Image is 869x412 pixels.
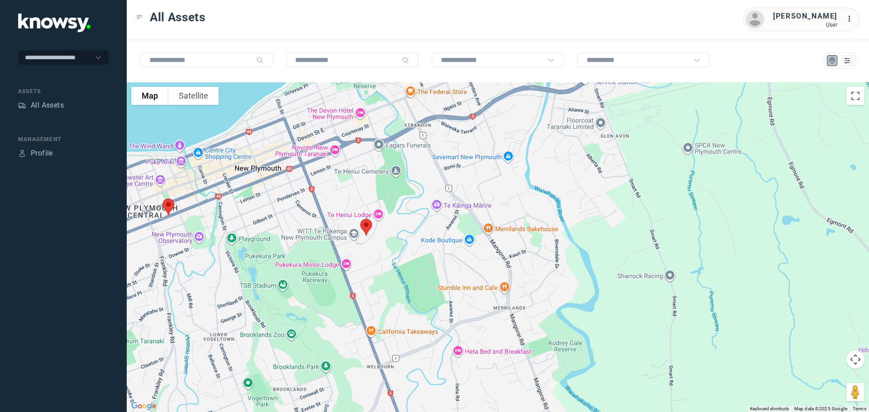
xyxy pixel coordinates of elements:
button: Map camera controls [846,350,864,369]
a: Terms (opens in new tab) [853,406,866,411]
div: User [773,22,837,28]
a: AssetsAll Assets [18,100,64,111]
div: Assets [18,101,26,109]
tspan: ... [847,15,856,22]
div: Search [256,57,263,64]
a: Open this area in Google Maps (opens a new window) [129,400,159,412]
span: Map data ©2025 Google [794,406,847,411]
div: Profile [31,148,53,159]
div: : [846,14,857,26]
a: ProfileProfile [18,148,53,159]
button: Keyboard shortcuts [750,406,789,412]
div: All Assets [31,100,64,111]
button: Drag Pegman onto the map to open Street View [846,383,864,401]
div: Profile [18,149,26,157]
div: Map [828,57,836,65]
button: Show street map [131,87,168,105]
div: Toggle Menu [136,14,143,20]
img: Google [129,400,159,412]
div: Management [18,135,109,143]
button: Toggle fullscreen view [846,87,864,105]
img: Application Logo [18,14,91,32]
div: Assets [18,87,109,95]
div: List [843,57,851,65]
span: All Assets [150,9,205,25]
button: Show satellite imagery [168,87,219,105]
img: avatar.png [746,10,764,28]
div: [PERSON_NAME] [773,11,837,22]
div: : [846,14,857,24]
div: Search [402,57,409,64]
